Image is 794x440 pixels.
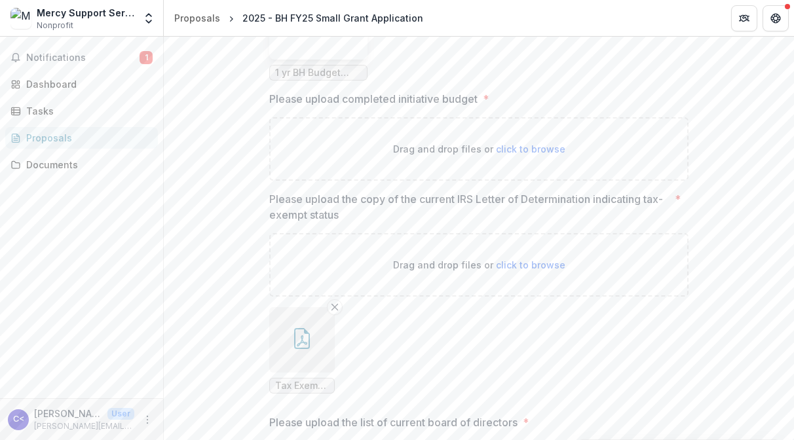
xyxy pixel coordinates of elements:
[26,77,147,91] div: Dashboard
[34,420,134,432] p: [PERSON_NAME][EMAIL_ADDRESS][DOMAIN_NAME]
[393,142,565,156] p: Drag and drop files or
[269,307,335,394] div: Remove FileTax Exempt Certificate FL_expires 11-2027.pdf
[140,412,155,428] button: More
[13,415,24,424] div: Carmen Queen <carmen@mssclay.org>
[5,127,158,149] a: Proposals
[140,51,153,64] span: 1
[275,380,329,392] span: Tax Exempt Certificate FL_expires 11-2027.pdf
[140,5,158,31] button: Open entity switcher
[107,408,134,420] p: User
[327,299,343,315] button: Remove File
[169,9,225,27] a: Proposals
[26,158,147,172] div: Documents
[5,154,158,175] a: Documents
[496,259,565,270] span: click to browse
[5,47,158,68] button: Notifications1
[275,67,362,79] span: 1 yr BH Budget Template.xlsx
[174,11,220,25] div: Proposals
[269,91,478,107] p: Please upload completed initiative budget
[269,414,518,430] p: Please upload the list of current board of directors
[169,9,428,27] nav: breadcrumb
[242,11,423,25] div: 2025 - BH FY25 Small Grant Application
[34,407,102,420] p: [PERSON_NAME] <[PERSON_NAME][EMAIL_ADDRESS][DOMAIN_NAME]>
[37,20,73,31] span: Nonprofit
[5,100,158,122] a: Tasks
[26,104,147,118] div: Tasks
[26,52,140,64] span: Notifications
[496,143,565,155] span: click to browse
[5,73,158,95] a: Dashboard
[763,5,789,31] button: Get Help
[37,6,134,20] div: Mercy Support Services
[10,8,31,29] img: Mercy Support Services
[393,258,565,272] p: Drag and drop files or
[26,131,147,145] div: Proposals
[269,191,670,223] p: Please upload the copy of the current IRS Letter of Determination indicating tax-exempt status
[731,5,757,31] button: Partners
